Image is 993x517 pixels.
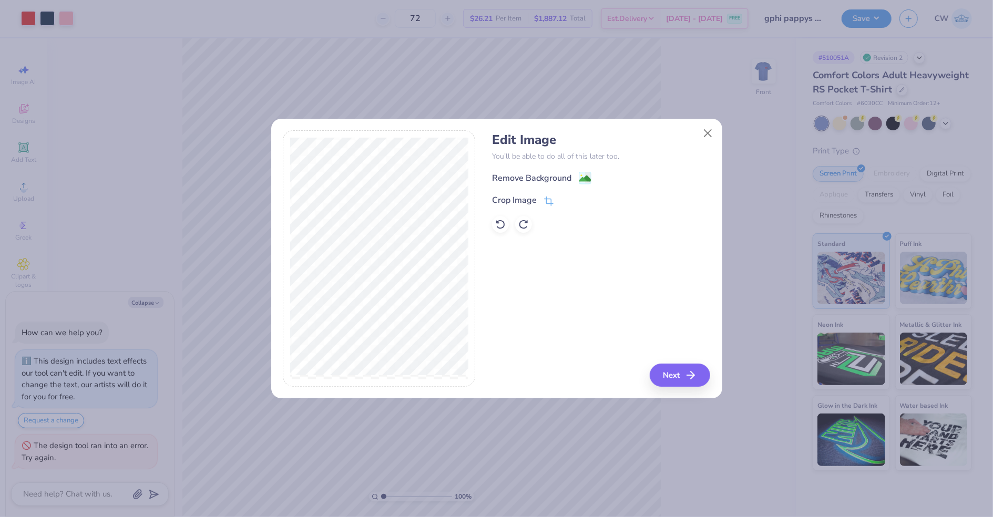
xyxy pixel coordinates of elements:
h4: Edit Image [492,132,710,148]
p: You’ll be able to do all of this later too. [492,151,710,162]
div: Remove Background [492,172,571,184]
button: Close [698,123,718,143]
div: Crop Image [492,194,537,206]
button: Next [650,364,710,387]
